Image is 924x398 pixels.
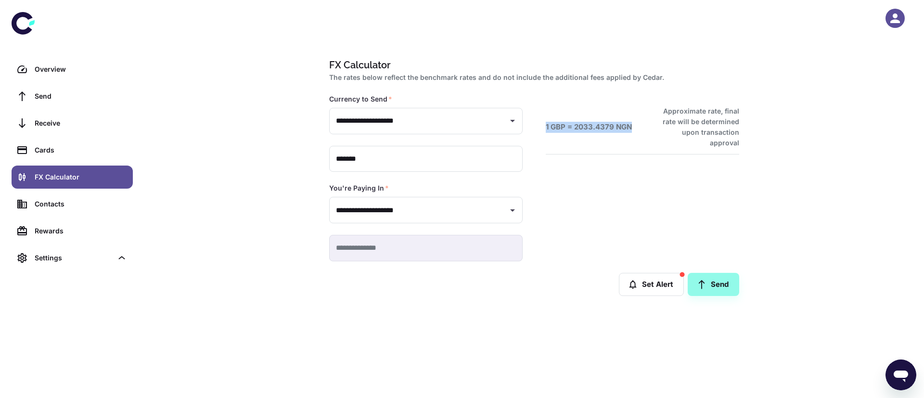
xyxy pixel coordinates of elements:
[546,122,632,133] h6: 1 GBP = 2033.4379 NGN
[506,204,519,217] button: Open
[12,58,133,81] a: Overview
[12,112,133,135] a: Receive
[12,139,133,162] a: Cards
[652,106,739,148] h6: Approximate rate, final rate will be determined upon transaction approval
[12,85,133,108] a: Send
[35,172,127,182] div: FX Calculator
[12,193,133,216] a: Contacts
[35,253,113,263] div: Settings
[619,273,684,296] button: Set Alert
[35,199,127,209] div: Contacts
[506,114,519,128] button: Open
[35,145,127,155] div: Cards
[12,166,133,189] a: FX Calculator
[35,91,127,102] div: Send
[35,118,127,128] div: Receive
[12,219,133,243] a: Rewards
[688,273,739,296] a: Send
[329,58,735,72] h1: FX Calculator
[35,226,127,236] div: Rewards
[329,94,392,104] label: Currency to Send
[35,64,127,75] div: Overview
[329,183,389,193] label: You're Paying In
[12,246,133,270] div: Settings
[885,359,916,390] iframe: Button to launch messaging window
